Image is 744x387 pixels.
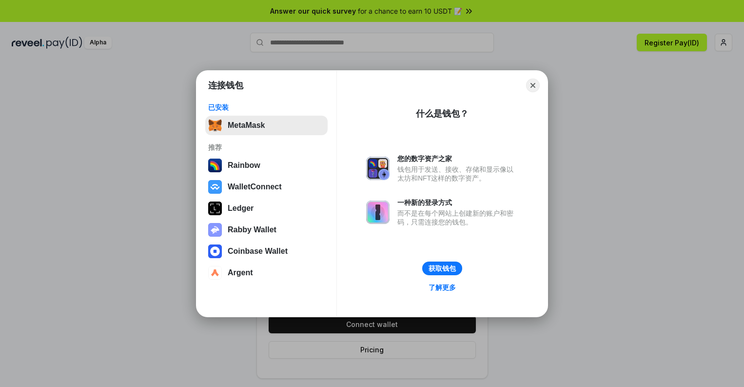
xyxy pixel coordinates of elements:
div: Argent [228,268,253,277]
img: svg+xml,%3Csvg%20xmlns%3D%22http%3A%2F%2Fwww.w3.org%2F2000%2Fsvg%22%20fill%3D%22none%22%20viewBox... [208,223,222,237]
div: 而不是在每个网站上创建新的账户和密码，只需连接您的钱包。 [397,209,518,226]
img: svg+xml,%3Csvg%20width%3D%2228%22%20height%3D%2228%22%20viewBox%3D%220%200%2028%2028%22%20fill%3D... [208,180,222,194]
button: 获取钱包 [422,262,462,275]
a: 了解更多 [423,281,462,294]
img: svg+xml,%3Csvg%20xmlns%3D%22http%3A%2F%2Fwww.w3.org%2F2000%2Fsvg%22%20fill%3D%22none%22%20viewBox... [366,157,390,180]
button: Close [526,79,540,92]
div: 您的数字资产之家 [397,154,518,163]
button: Ledger [205,199,328,218]
button: Rainbow [205,156,328,175]
div: WalletConnect [228,183,282,191]
div: 已安装 [208,103,325,112]
div: 一种新的登录方式 [397,198,518,207]
div: Coinbase Wallet [228,247,288,256]
div: MetaMask [228,121,265,130]
button: Argent [205,263,328,283]
div: Rabby Wallet [228,225,276,234]
img: svg+xml,%3Csvg%20fill%3D%22none%22%20height%3D%2233%22%20viewBox%3D%220%200%2035%2033%22%20width%... [208,119,222,132]
div: 钱包用于发送、接收、存储和显示像以太坊和NFT这样的数字资产。 [397,165,518,183]
div: 了解更多 [429,283,456,292]
img: svg+xml,%3Csvg%20xmlns%3D%22http%3A%2F%2Fwww.w3.org%2F2000%2Fsvg%22%20fill%3D%22none%22%20viewBox... [366,201,390,224]
button: Rabby Wallet [205,220,328,240]
button: Coinbase Wallet [205,242,328,261]
div: Rainbow [228,161,260,170]
img: svg+xml,%3Csvg%20width%3D%22120%22%20height%3D%22120%22%20viewBox%3D%220%200%20120%20120%22%20fil... [208,159,222,172]
div: 什么是钱包？ [416,108,469,120]
img: svg+xml,%3Csvg%20width%3D%2228%22%20height%3D%2228%22%20viewBox%3D%220%200%2028%2028%22%20fill%3D... [208,244,222,258]
div: 获取钱包 [429,264,456,273]
button: MetaMask [205,116,328,135]
button: WalletConnect [205,177,328,197]
img: svg+xml,%3Csvg%20width%3D%2228%22%20height%3D%2228%22%20viewBox%3D%220%200%2028%2028%22%20fill%3D... [208,266,222,280]
div: 推荐 [208,143,325,152]
img: svg+xml,%3Csvg%20xmlns%3D%22http%3A%2F%2Fwww.w3.org%2F2000%2Fsvg%22%20width%3D%2228%22%20height%3... [208,202,222,215]
h1: 连接钱包 [208,80,243,91]
div: Ledger [228,204,254,213]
